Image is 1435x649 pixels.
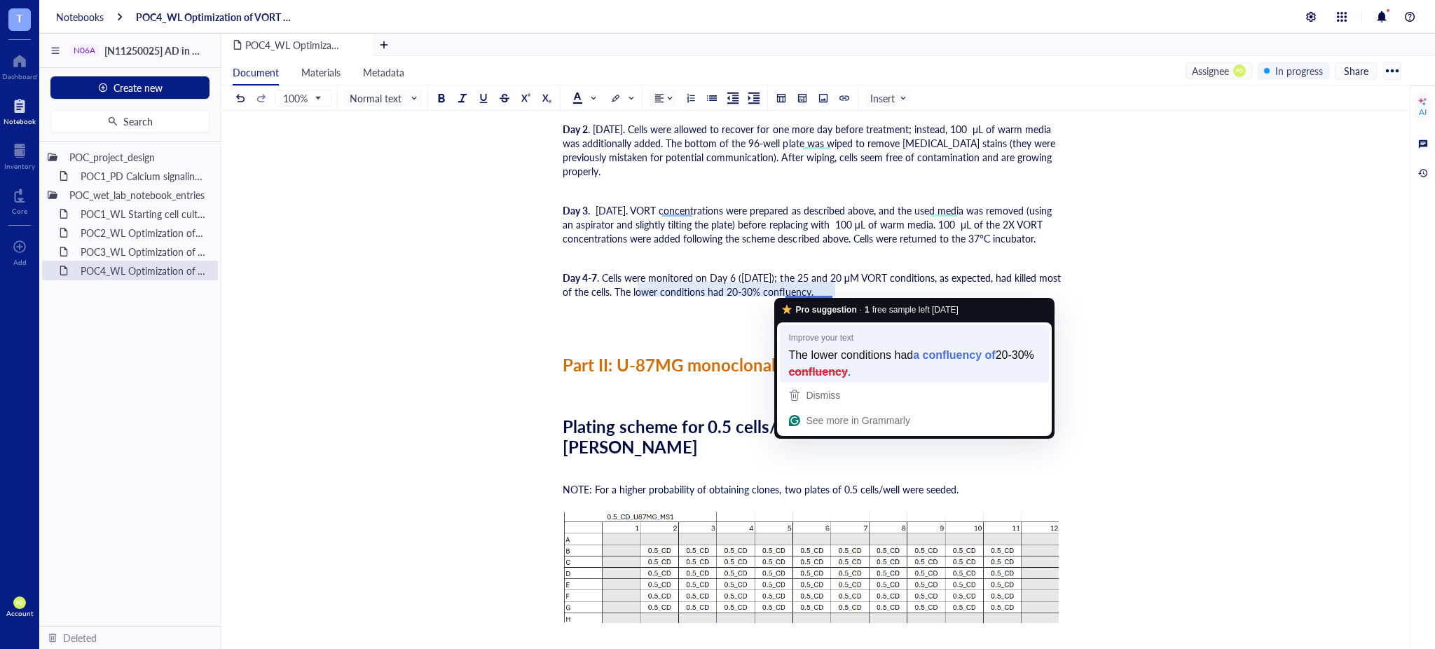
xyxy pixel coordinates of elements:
[870,92,907,104] span: Insert
[563,510,1062,624] img: genemod-experiment-image
[50,110,210,132] button: Search
[1344,64,1368,77] span: Share
[74,46,95,55] div: N06A
[4,139,35,170] a: Inventory
[2,72,37,81] div: Dashboard
[12,207,27,215] div: Core
[563,353,1050,376] span: Part II: U-87MG monoclonal selection for VORT resistance assay
[74,223,212,242] div: POC2_WL Optimization of N06A library resistance assay on U87MG cell line
[50,76,210,99] button: Create new
[563,122,1058,178] span: . [DATE]. Cells were allowed to recover for one more day before treatment; instead, 100 μL of war...
[63,147,212,167] div: POC_project_design
[6,609,34,617] div: Account
[16,600,23,606] span: PO
[74,166,212,186] div: POC1_PD Calcium signaling screen of N06A library
[2,50,37,81] a: Dashboard
[114,82,163,93] span: Create new
[1236,67,1243,74] span: PO
[74,242,212,261] div: POC3_WL Optimization of VORT resistance assay on U87MG cell line
[56,11,104,23] a: Notebooks
[4,162,35,170] div: Inventory
[563,203,588,217] span: Day 3
[1275,63,1323,78] div: In progress
[16,9,23,27] span: T
[4,95,36,125] a: Notebook
[563,414,1050,458] span: Plating scheme for 0.5 cells/well density using only the inner 60 [PERSON_NAME]
[563,203,1055,245] span: . [DATE]. VORT concentrations were prepared as described above, and the used media was removed (u...
[563,482,959,496] span: NOTE: For a higher probability of obtaining clones, two plates of 0.5 cells/well were seeded.
[4,117,36,125] div: Notebook
[563,271,1064,299] span: . Cells were monitored on Day 6 ([DATE]); the 25 and 20 μM VORT conditions, as expected, had kill...
[63,630,97,645] div: Deleted
[104,43,271,57] span: [N11250025] AD in GBM project-POC
[363,65,404,79] span: Metadata
[63,185,212,205] div: POC_wet_lab_notebook_entries
[74,204,212,224] div: POC1_WL Starting cell culture protocol
[1192,63,1229,78] div: Assignee
[301,65,341,79] span: Materials
[563,271,597,285] span: Day 4-7
[350,92,418,104] span: Normal text
[12,184,27,215] a: Core
[233,65,279,79] span: Document
[563,122,588,136] span: Day 2
[74,261,212,280] div: POC4_WL Optimization of VORT resistance assay on U87MG cell line + monoclonal selection
[283,92,320,104] span: 100%
[13,258,27,266] div: Add
[1335,62,1378,79] button: Share
[1419,107,1427,118] div: AI
[136,11,294,23] a: POC4_WL Optimization of VORT resistance assay on U87MG cell line + monoclonal selection
[123,116,153,127] span: Search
